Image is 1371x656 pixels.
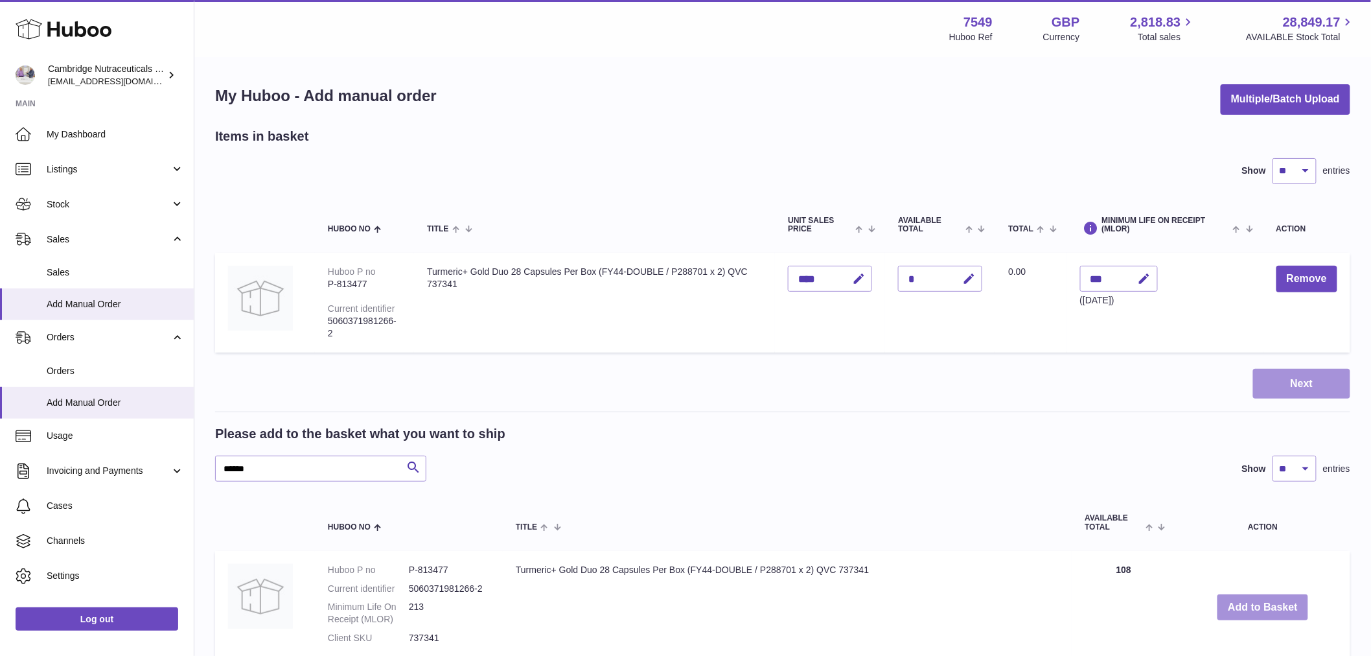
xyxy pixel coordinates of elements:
label: Show [1242,165,1266,177]
span: Sales [47,233,170,246]
span: Orders [47,365,184,377]
span: Huboo no [328,523,371,532]
dt: Huboo P no [328,564,409,576]
span: Huboo no [328,225,371,233]
button: Remove [1276,266,1337,292]
td: Turmeric+ Gold Duo 28 Capsules Per Box (FY44-DOUBLE / P288701 x 2) QVC 737341 [414,253,775,352]
dd: P-813477 [409,564,490,576]
span: Total sales [1138,31,1195,43]
span: [EMAIL_ADDRESS][DOMAIN_NAME] [48,76,190,86]
span: Title [516,523,537,532]
dt: Client SKU [328,632,409,644]
h2: Please add to the basket what you want to ship [215,425,505,443]
span: Orders [47,331,170,344]
span: AVAILABLE Total [898,217,962,233]
span: Unit Sales Price [788,217,852,233]
button: Multiple/Batch Upload [1221,84,1350,115]
span: 28,849.17 [1283,14,1341,31]
img: Turmeric+ Gold Duo 28 Capsules Per Box (FY44-DOUBLE / P288701 x 2) QVC 737341 [228,564,293,629]
span: Listings [47,163,170,176]
span: Title [427,225,448,233]
span: AVAILABLE Total [1085,514,1142,531]
div: ([DATE]) [1080,294,1158,307]
button: Next [1253,369,1350,399]
span: AVAILABLE Stock Total [1246,31,1355,43]
dd: 737341 [409,632,490,644]
span: Total [1008,225,1033,233]
div: Action [1276,225,1337,233]
span: 2,818.83 [1131,14,1181,31]
span: Invoicing and Payments [47,465,170,477]
a: 2,818.83 Total sales [1131,14,1196,43]
div: Cambridge Nutraceuticals Ltd [48,63,165,88]
label: Show [1242,463,1266,475]
th: Action [1175,501,1350,544]
span: Add Manual Order [47,397,184,409]
img: qvc@camnutra.com [16,65,35,85]
span: 0.00 [1008,266,1026,277]
dd: 5060371981266-2 [409,583,490,595]
span: Usage [47,430,184,442]
div: Huboo P no [328,266,376,277]
div: Currency [1043,31,1080,43]
div: 5060371981266-2 [328,315,401,340]
span: Channels [47,535,184,547]
span: Settings [47,570,184,582]
div: Current identifier [328,303,395,314]
h1: My Huboo - Add manual order [215,86,437,106]
span: Cases [47,500,184,512]
div: P-813477 [328,278,401,290]
a: Log out [16,607,178,631]
span: My Dashboard [47,128,184,141]
dt: Current identifier [328,583,409,595]
span: Stock [47,198,170,211]
button: Add to Basket [1217,594,1308,621]
div: Huboo Ref [949,31,993,43]
span: Minimum Life On Receipt (MLOR) [1102,217,1230,233]
span: entries [1323,165,1350,177]
dd: 213 [409,601,490,626]
span: entries [1323,463,1350,475]
strong: 7549 [963,14,993,31]
a: 28,849.17 AVAILABLE Stock Total [1246,14,1355,43]
span: Sales [47,266,184,279]
img: Turmeric+ Gold Duo 28 Capsules Per Box (FY44-DOUBLE / P288701 x 2) QVC 737341 [228,266,293,331]
h2: Items in basket [215,128,309,145]
span: Add Manual Order [47,298,184,310]
strong: GBP [1052,14,1079,31]
dt: Minimum Life On Receipt (MLOR) [328,601,409,626]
